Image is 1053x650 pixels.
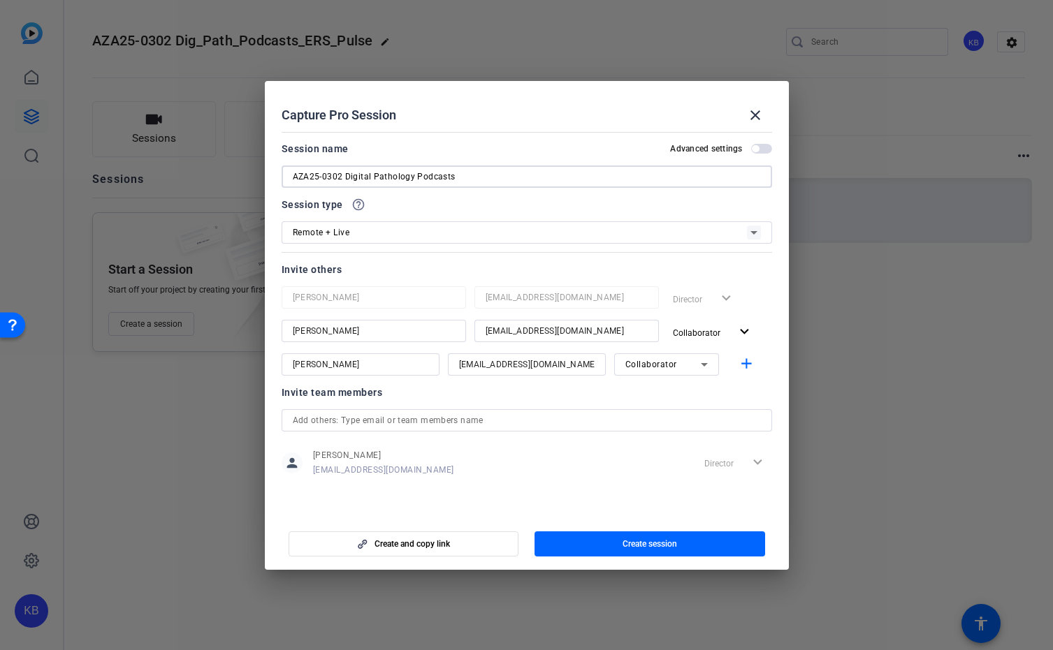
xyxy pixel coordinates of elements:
[282,384,772,401] div: Invite team members
[738,355,755,373] mat-icon: add
[486,289,648,306] input: Email...
[623,538,677,549] span: Create session
[459,356,595,373] input: Email...
[293,289,455,306] input: Name...
[293,168,761,185] input: Enter Session Name
[670,143,742,154] h2: Advanced settings
[282,196,343,213] span: Session type
[289,531,519,556] button: Create and copy link
[667,320,759,345] button: Collaborator
[293,356,428,373] input: Name...
[625,360,677,369] span: Collaborator
[351,198,365,212] mat-icon: help_outline
[293,323,455,339] input: Name...
[375,538,450,549] span: Create and copy link
[282,98,772,132] div: Capture Pro Session
[535,531,765,556] button: Create session
[313,450,454,461] span: [PERSON_NAME]
[282,261,772,278] div: Invite others
[673,328,720,338] span: Collaborator
[282,140,349,157] div: Session name
[486,323,648,339] input: Email...
[736,323,753,341] mat-icon: expand_more
[747,107,764,124] mat-icon: close
[293,412,761,429] input: Add others: Type email or team members name
[293,228,350,237] span: Remote + Live
[282,452,303,473] mat-icon: person
[313,464,454,475] span: [EMAIL_ADDRESS][DOMAIN_NAME]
